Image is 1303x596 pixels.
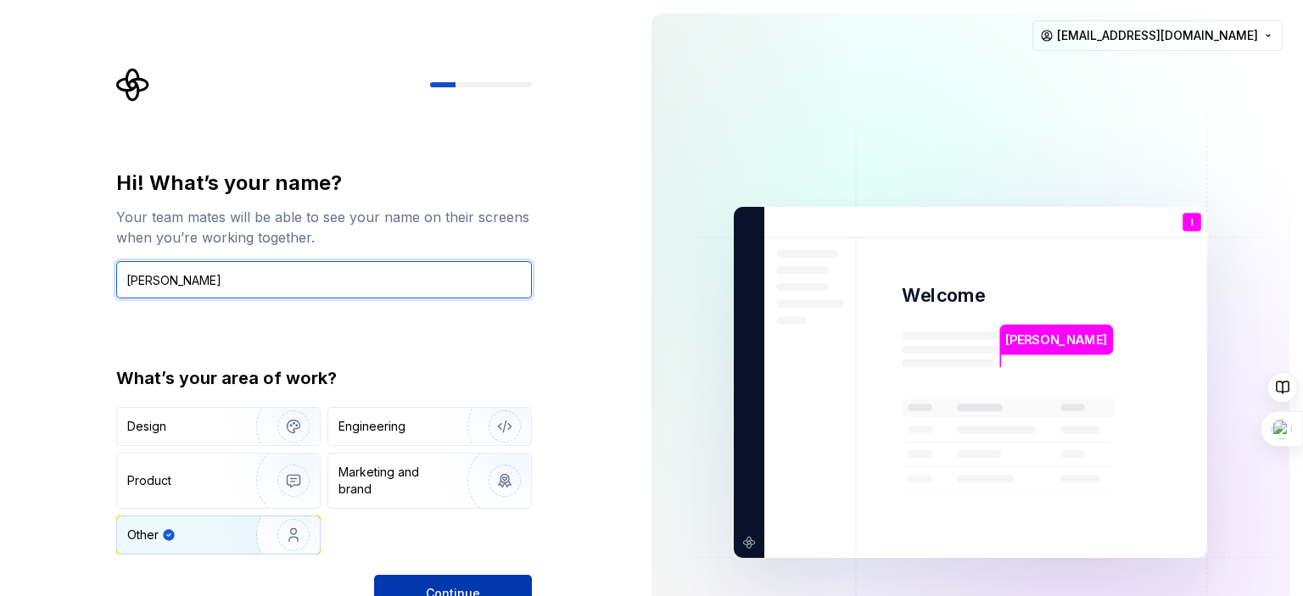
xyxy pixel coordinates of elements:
[116,170,532,197] div: Hi! What’s your name?
[127,418,166,435] div: Design
[116,68,150,102] svg: Supernova Logo
[127,526,159,543] div: Other
[116,366,532,390] div: What’s your area of work?
[1032,20,1283,51] button: [EMAIL_ADDRESS][DOMAIN_NAME]
[902,283,985,308] p: Welcome
[116,261,532,298] input: Han Solo
[1191,218,1194,227] p: I
[338,464,453,498] div: Marketing and brand
[1005,331,1107,349] p: [PERSON_NAME]
[127,472,171,489] div: Product
[338,418,405,435] div: Engineering
[1057,27,1258,44] span: [EMAIL_ADDRESS][DOMAIN_NAME]
[116,207,532,248] div: Your team mates will be able to see your name on their screens when you’re working together.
